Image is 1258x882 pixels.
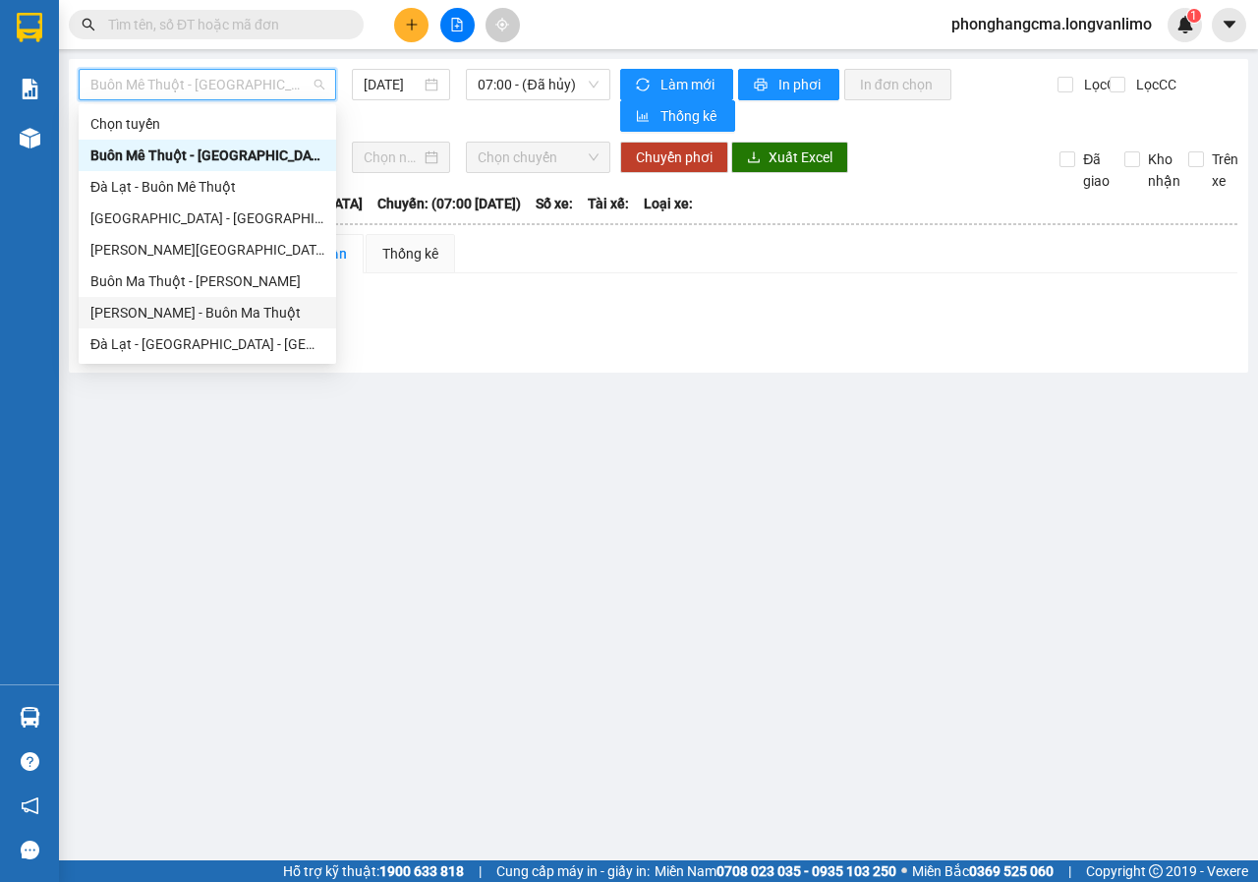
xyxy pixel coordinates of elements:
[20,707,40,728] img: warehouse-icon
[478,143,598,172] span: Chọn chuyến
[90,113,324,135] div: Chọn tuyến
[21,841,39,859] span: message
[79,265,336,297] div: Buôn Ma Thuột - Hồ Chí Minh
[536,193,573,214] span: Số xe:
[79,328,336,360] div: Đà Lạt - Sài Gòn - Bình Dương
[79,108,336,140] div: Chọn tuyến
[440,8,475,42] button: file-add
[731,142,848,173] button: downloadXuất Excel
[496,860,650,882] span: Cung cấp máy in - giấy in:
[969,863,1054,879] strong: 0369 525 060
[90,239,324,261] div: [PERSON_NAME][GEOGRAPHIC_DATA]
[778,74,824,95] span: In phơi
[1068,860,1071,882] span: |
[379,863,464,879] strong: 1900 633 818
[486,8,520,42] button: aim
[620,69,733,100] button: syncLàm mới
[912,860,1054,882] span: Miền Bắc
[90,207,324,229] div: [GEOGRAPHIC_DATA] - [GEOGRAPHIC_DATA] (Cao tốc)
[479,860,482,882] span: |
[283,860,464,882] span: Hỗ trợ kỹ thuật:
[364,74,421,95] input: 12/09/2025
[495,18,509,31] span: aim
[90,270,324,292] div: Buôn Ma Thuột - [PERSON_NAME]
[377,193,521,214] span: Chuyến: (07:00 [DATE])
[936,12,1168,36] span: phonghangcma.longvanlimo
[620,142,728,173] button: Chuyển phơi
[90,145,324,166] div: Buôn Mê Thuột - [GEOGRAPHIC_DATA]
[844,69,951,100] button: In đơn chọn
[1075,148,1117,192] span: Đã giao
[636,78,653,93] span: sync
[1221,16,1238,33] span: caret-down
[636,109,653,125] span: bar-chart
[20,79,40,99] img: solution-icon
[620,100,735,132] button: bar-chartThống kê
[1149,864,1163,878] span: copyright
[660,105,719,127] span: Thống kê
[79,203,336,234] div: Nha Trang - Sài Gòn (Cao tốc)
[79,297,336,328] div: Hồ Chí Minh - Buôn Ma Thuột
[79,140,336,171] div: Buôn Mê Thuột - Đà Lạt
[644,193,693,214] span: Loại xe:
[17,13,42,42] img: logo-vxr
[1176,16,1194,33] img: icon-new-feature
[1190,9,1197,23] span: 1
[1187,9,1201,23] sup: 1
[1076,74,1127,95] span: Lọc CR
[754,78,771,93] span: printer
[90,70,324,99] span: Buôn Mê Thuột - Đà Lạt
[1128,74,1179,95] span: Lọc CC
[901,867,907,875] span: ⚪️
[588,193,629,214] span: Tài xế:
[716,863,896,879] strong: 0708 023 035 - 0935 103 250
[382,243,438,265] div: Thống kê
[478,70,598,99] span: 07:00 - (Đã hủy)
[1212,8,1246,42] button: caret-down
[1140,148,1188,192] span: Kho nhận
[108,14,340,35] input: Tìm tên, số ĐT hoặc mã đơn
[364,147,421,168] input: Chọn ngày
[405,18,419,31] span: plus
[21,752,39,771] span: question-circle
[79,171,336,203] div: Đà Lạt - Buôn Mê Thuột
[21,796,39,815] span: notification
[82,18,95,31] span: search
[450,18,464,31] span: file-add
[20,128,40,148] img: warehouse-icon
[660,74,717,95] span: Làm mới
[90,333,324,355] div: Đà Lạt - [GEOGRAPHIC_DATA] - [GEOGRAPHIC_DATA]
[90,176,324,198] div: Đà Lạt - Buôn Mê Thuột
[1204,148,1246,192] span: Trên xe
[79,234,336,265] div: Hồ Chí Minh - Đà Lạt
[655,860,896,882] span: Miền Nam
[394,8,429,42] button: plus
[90,302,324,323] div: [PERSON_NAME] - Buôn Ma Thuột
[738,69,839,100] button: printerIn phơi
